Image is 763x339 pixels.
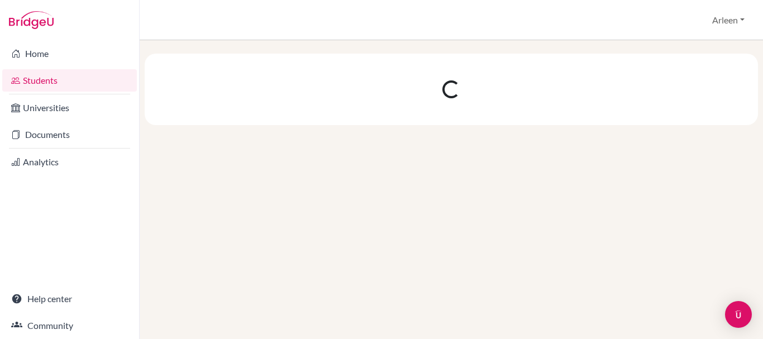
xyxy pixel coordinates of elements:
a: Community [2,314,137,337]
button: Arleen [707,9,750,31]
a: Universities [2,97,137,119]
a: Students [2,69,137,92]
a: Analytics [2,151,137,173]
div: Open Intercom Messenger [725,301,752,328]
a: Home [2,42,137,65]
a: Help center [2,288,137,310]
img: Bridge-U [9,11,54,29]
a: Documents [2,123,137,146]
